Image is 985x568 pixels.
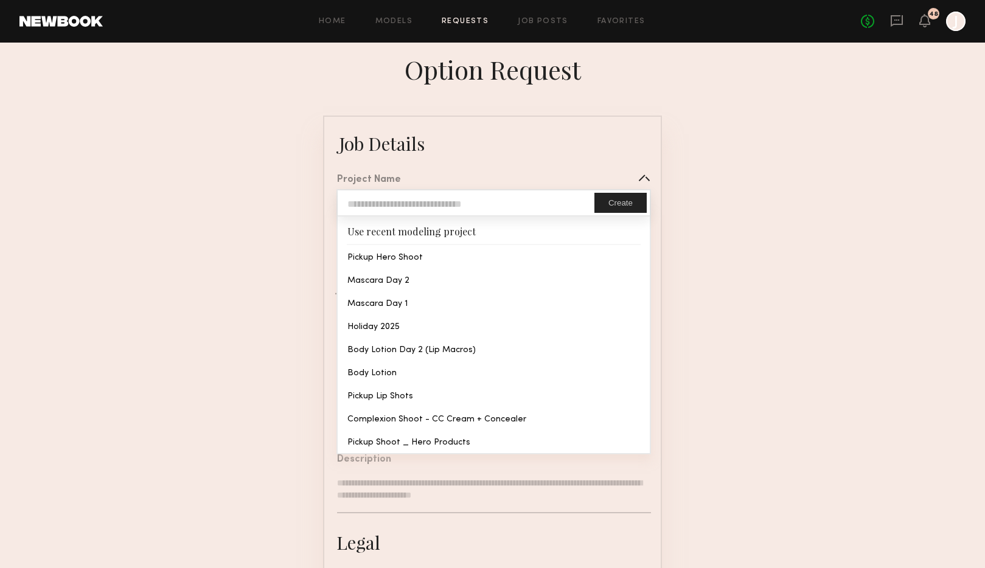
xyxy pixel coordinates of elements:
[338,338,650,361] div: Body Lotion Day 2 (Lip Macros)
[338,216,650,244] div: Use recent modeling project
[338,268,650,291] div: Mascara Day 2
[338,407,650,430] div: Complexion Shoot - CC Cream + Concealer
[442,18,489,26] a: Requests
[338,314,650,338] div: Holiday 2025
[338,384,650,407] div: Pickup Lip Shots
[597,18,646,26] a: Favorites
[338,291,650,314] div: Mascara Day 1
[375,18,412,26] a: Models
[946,12,966,31] a: J
[319,18,346,26] a: Home
[518,18,568,26] a: Job Posts
[337,175,401,185] div: Project Name
[594,193,647,213] button: Create
[337,455,391,465] div: Description
[929,11,938,18] div: 48
[338,245,650,268] div: Pickup Hero Shoot
[405,52,581,86] div: Option Request
[339,131,425,156] div: Job Details
[336,530,380,555] div: Legal
[338,430,650,453] div: Pickup Shoot _ Hero Products
[338,361,650,384] div: Body Lotion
